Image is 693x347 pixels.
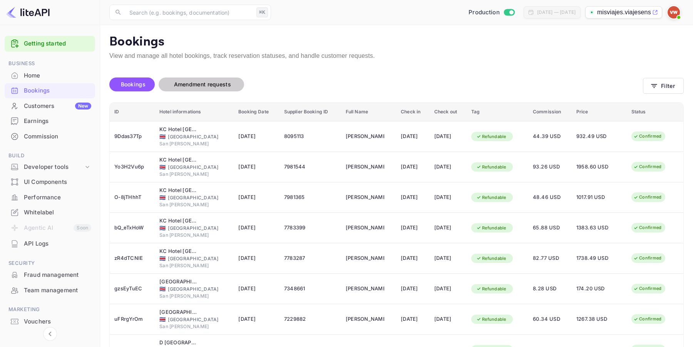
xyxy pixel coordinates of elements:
[628,314,666,324] div: Confirmed
[5,152,95,160] span: Build
[238,132,275,141] span: [DATE]
[114,283,150,295] div: gzsEyTuEC
[24,239,91,248] div: API Logs
[24,178,91,187] div: UI Components
[238,285,275,293] span: [DATE]
[159,308,198,316] div: Costa Rica Tennis Club & Hotel
[5,190,95,205] div: Performance
[346,130,384,143] div: Jorge Radillo Salinas
[434,283,462,295] div: [DATE]
[643,78,684,94] button: Filter
[121,81,146,88] span: Bookings
[434,313,462,325] div: [DATE]
[159,226,166,231] span: Costa Rica
[159,278,198,286] div: Costa Rica Tennis Club & Hotel
[5,259,95,268] span: Security
[5,129,95,143] a: Commission
[284,313,336,325] div: 7229882
[109,77,643,91] div: account-settings tabs
[159,156,198,164] div: KC Hotel San José
[5,268,95,282] a: Fraud management
[24,39,91,48] a: Getting started
[401,191,425,204] div: [DATE]
[5,205,95,220] div: Whitelabel
[628,192,666,202] div: Confirmed
[5,99,95,114] div: CustomersNew
[159,323,229,330] div: San [PERSON_NAME]
[469,8,500,17] span: Production
[238,193,275,202] span: [DATE]
[572,103,627,121] th: Price
[284,130,336,143] div: 8095113
[401,283,425,295] div: [DATE]
[238,254,275,263] span: [DATE]
[238,163,275,171] span: [DATE]
[576,285,615,293] span: 174.20 USD
[284,283,336,295] div: 7348661
[471,162,511,172] div: Refundable
[576,315,615,323] span: 1267.38 USD
[533,285,567,293] span: 8.28 USD
[284,161,336,173] div: 7981544
[6,6,50,19] img: LiteAPI logo
[5,83,95,98] div: Bookings
[401,130,425,143] div: [DATE]
[159,126,198,133] div: KC Hotel San José
[159,225,229,232] div: [GEOGRAPHIC_DATA]
[159,255,229,262] div: [GEOGRAPHIC_DATA]
[401,313,425,325] div: [DATE]
[5,83,95,98] a: Bookings
[159,217,198,225] div: KC Hotel San José
[5,205,95,219] a: Whitelabel
[5,99,95,113] a: CustomersNew
[284,191,336,204] div: 7981365
[5,36,95,52] div: Getting started
[467,103,528,121] th: Tag
[434,130,462,143] div: [DATE]
[24,208,91,217] div: Whitelabel
[396,103,430,121] th: Check in
[24,86,91,95] div: Bookings
[159,256,166,261] span: Costa Rica
[628,223,666,232] div: Confirmed
[576,254,615,263] span: 1738.49 USD
[159,133,229,140] div: [GEOGRAPHIC_DATA]
[5,283,95,298] div: Team management
[401,161,425,173] div: [DATE]
[5,314,95,329] div: Vouchers
[159,339,198,347] div: D la Torre Hotel
[159,262,229,269] div: San [PERSON_NAME]
[114,191,150,204] div: O-8jTHhhT
[434,252,462,264] div: [DATE]
[114,313,150,325] div: uFRrgYrOm
[159,248,198,255] div: KC Hotel San José
[5,190,95,204] a: Performance
[597,8,651,17] p: misviajes.viajesensanc...
[284,222,336,234] div: 7783399
[159,140,229,147] div: San [PERSON_NAME]
[159,164,229,171] div: [GEOGRAPHIC_DATA]
[576,193,615,202] span: 1017.91 USD
[159,316,229,323] div: [GEOGRAPHIC_DATA]
[628,131,666,141] div: Confirmed
[114,161,150,173] div: Yo3H2Vu6p
[284,252,336,264] div: 7783287
[5,68,95,83] div: Home
[159,134,166,139] span: Costa Rica
[159,171,229,178] div: San [PERSON_NAME]
[528,103,571,121] th: Commission
[628,284,666,293] div: Confirmed
[5,314,95,328] a: Vouchers
[471,284,511,294] div: Refundable
[5,175,95,190] div: UI Components
[471,223,511,233] div: Refundable
[174,81,231,88] span: Amendment requests
[430,103,467,121] th: Check out
[434,161,462,173] div: [DATE]
[24,117,91,126] div: Earnings
[5,114,95,128] a: Earnings
[628,162,666,172] div: Confirmed
[234,103,280,121] th: Booking Date
[159,232,229,239] div: San [PERSON_NAME]
[537,9,576,16] div: [DATE] — [DATE]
